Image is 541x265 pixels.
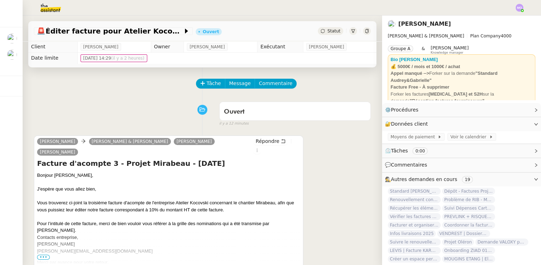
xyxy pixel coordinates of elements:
[196,79,225,89] button: Tâche
[398,20,451,27] a: [PERSON_NAME]
[388,188,441,195] span: Standard [PERSON_NAME]
[219,121,249,127] span: il y a 12 minutes
[7,34,17,43] img: users%2FutyFSk64t3XkVZvBICD9ZGkOt3Y2%2Favatar%2F51cb3b97-3a78-460b-81db-202cf2efb2f3
[37,186,300,193] div: J'espère que vous allez bien,
[382,117,541,131] div: 🔐Données client
[429,91,483,97] strong: [MEDICAL_DATA] et S2H
[255,79,297,89] button: Commentaire
[37,234,300,255] p: Contacts entreprise, [PERSON_NAME]
[391,176,457,182] span: Autres demandes en cours
[382,158,541,172] div: 💬Commentaires
[83,55,144,62] span: [DATE] 14:29
[207,79,221,88] span: Tâche
[442,188,495,195] span: Dépôt - Factures Projets
[388,230,436,237] span: Infos livraisons 2025
[391,107,418,113] span: Procédures
[37,199,300,213] div: Vous trouverez ci-joint la troisième facture d'acompte de l'entreprise Atelier Kocovski concernan...
[442,255,495,263] span: MOUGINS ETANG | Electroménagers
[7,50,17,60] img: users%2F2TyHGbgGwwZcFhdWHiwf3arjzPD2%2Favatar%2F1545394186276.jpeg
[437,230,490,237] span: VENDREST | Dossiers Drive - SCI Gabrielle
[382,144,541,158] div: ⏲️Tâches 0:00
[382,103,541,117] div: ⚙️Procédures
[111,56,144,61] span: (il y a 2 heures)
[391,71,429,76] strong: Appel manqué -->
[37,248,153,254] a: [PERSON_NAME][EMAIL_ADDRESS][DOMAIN_NAME]
[430,51,463,55] span: Knowledge manager
[391,121,428,127] span: Données client
[475,239,528,246] span: Demande VALOXY pour Pennylane - Montants importants sans justificatifs
[385,120,431,128] span: 🔐
[388,45,413,52] nz-tag: Groupe A
[256,138,279,145] span: Répondre
[422,45,425,54] span: &
[391,71,498,83] strong: "Standard Audrey&Gabrielle"
[382,173,541,186] div: 🕵️Autres demandes en cours 19
[388,34,464,38] span: [PERSON_NAME] & [PERSON_NAME]
[388,247,441,254] span: LEVIS | Facture KAROLUXE n° 184 - [PERSON_NAME]
[388,20,396,28] img: users%2FfjlNmCTkLiVoA3HQjY3GA5JXGxb2%2Favatar%2Fstarofservice_97480retdsc0392.png
[391,91,533,104] div: Forker les factures sur la demande
[430,45,469,50] span: [PERSON_NAME]
[442,247,495,254] span: Onboarding ZIAD 01/09
[385,148,434,153] span: ⏲️
[385,162,430,168] span: 💬
[412,147,428,155] nz-tag: 0:00
[516,4,523,12] img: svg
[442,213,495,220] span: PREVLINK + RISQUES PROFESSIONNELS
[83,43,119,50] span: [PERSON_NAME]
[388,222,441,229] span: Facturer et organiser les factures dans le drive
[388,255,441,263] span: Créer un espace personnel sur SYLAé
[388,196,441,203] span: Renouvellement contrat Opale STOCCO
[391,84,449,90] strong: Facture Free - À supprimer
[385,176,476,182] span: 🕵️
[442,239,474,246] span: Projet Oléron
[37,28,183,35] span: Éditer facture pour Atelier Kocovski
[28,53,77,64] td: Date limite
[37,27,46,35] span: 🚨
[37,138,78,145] a: [PERSON_NAME]
[462,176,473,183] nz-tag: 19
[174,138,215,145] a: [PERSON_NAME]
[257,41,303,53] td: Exécutant
[391,133,438,140] span: Moyens de paiement
[253,137,288,145] button: Répondre
[388,205,441,212] span: Récupérer les éléments sociaux - Septembre 2025
[501,34,512,38] span: 4000
[309,43,344,50] span: [PERSON_NAME]
[450,133,489,140] span: Voir le calendrier
[430,45,469,54] app-user-label: Knowledge manager
[442,196,495,203] span: Problème de RIB - MATELAS FRANCAIS
[89,138,171,145] a: [PERSON_NAME] & [PERSON_NAME]
[37,255,50,260] span: •••
[385,106,422,114] span: ⚙️
[442,222,495,229] span: Coordonner la facturation à [GEOGRAPHIC_DATA]
[388,239,441,246] span: Suivre le renouvellement produit Trimble
[391,148,408,153] span: Tâches
[37,158,300,168] h4: Facture d'acompte 3 - Projet Mirabeau - [DATE]
[410,98,484,103] strong: "Réception factures fournisseurs"
[391,70,533,84] div: Forker sur la demande
[190,43,225,50] span: [PERSON_NAME]
[37,149,78,155] a: [PERSON_NAME]
[37,221,269,233] span: Pour l’intitulé de cette facture, merci de bien vouloir vous référer à la grille des nominations ...
[442,205,495,212] span: Suivi Dépenses Cartes Salariées Qonto - [DATE]
[28,41,77,53] td: Client
[470,34,500,38] span: Plan Company
[203,30,219,34] div: Ouvert
[391,57,438,62] a: Bio [PERSON_NAME]
[391,162,427,168] span: Commentaires
[151,41,184,53] td: Owner
[388,213,441,220] span: Vérifier les factures Excel
[391,64,460,69] strong: 💰 5000€ / mois et 1000€ / achat
[229,79,251,88] span: Message
[225,79,255,89] button: Message
[224,109,245,115] span: Ouvert
[327,29,340,34] span: Statut
[259,79,292,88] span: Commentaire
